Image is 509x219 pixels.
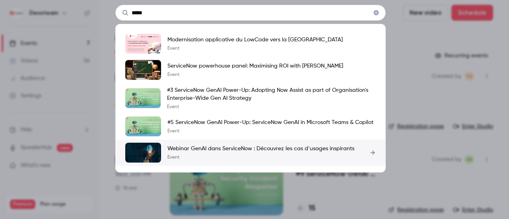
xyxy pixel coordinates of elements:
[125,88,161,108] img: #3 ServiceNow GenAI Power-Up: Adopting Now Assist as part of Organisation's Enterprise-Wide Gen A...
[167,62,343,70] p: ServiceNow powerhouse panel: Maximising ROI with [PERSON_NAME]
[125,60,161,80] img: ServiceNow powerhouse panel: Maximising ROI with GenAI
[167,154,354,161] p: Event
[370,6,383,19] button: Clear
[125,116,161,136] img: #5 ServiceNow GenAI Power-Up: ServiceNow GenAI in Microsoft Teams & Copilot
[167,86,376,102] p: #3 ServiceNow GenAI Power-Up: Adopting Now Assist as part of Organisation's Enterprise-Wide Gen A...
[167,128,373,134] p: Event
[167,72,343,78] p: Event
[167,118,373,126] p: #5 ServiceNow GenAI Power-Up: ServiceNow GenAI in Microsoft Teams & Copilot
[167,36,343,44] p: Modernisation applicative du LowCode vers la [GEOGRAPHIC_DATA]
[167,145,354,153] p: Webinar GenAI dans ServiceNow : Découvrez les cas d’usages inspirants
[125,143,161,163] img: Webinar GenAI dans ServiceNow : Découvrez les cas d’usages inspirants
[167,104,376,110] p: Event
[125,34,161,54] img: Modernisation applicative du LowCode vers la GenAI
[167,45,343,52] p: Event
